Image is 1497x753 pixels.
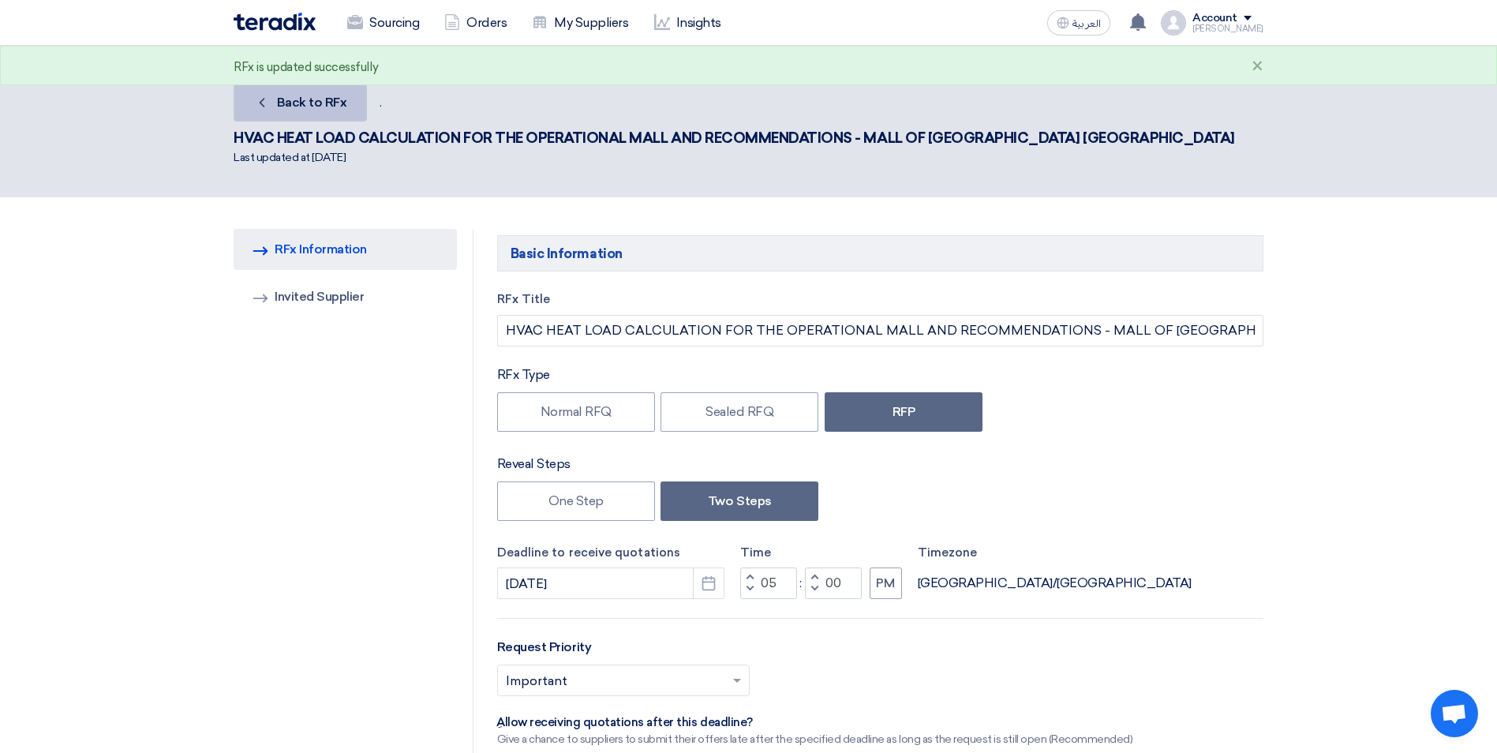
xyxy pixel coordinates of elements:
div: Reveal Steps [497,455,1263,474]
div: × [1252,58,1263,77]
div: HVAC HEAT LOAD CALCULATION FOR THE OPERATIONAL MALL AND RECOMMENDATIONS - MALL OF [GEOGRAPHIC_DAT... [234,128,1235,149]
label: Deadline to receive quotations [497,544,724,562]
label: One Step [497,481,655,521]
div: . [234,77,1263,166]
label: Timezone [918,544,1192,562]
div: ِAllow receiving quotations after this deadline? [497,715,1133,731]
input: Minutes [805,568,862,599]
a: My Suppliers [519,6,641,40]
h5: Basic Information [497,235,1263,272]
a: RFx Information [234,229,457,270]
div: RFx is updated successfully [234,58,378,77]
label: Request Priority [497,638,591,657]
label: RFx Title [497,290,1263,309]
a: Insights [642,6,734,40]
button: العربية [1047,10,1110,36]
a: Orders [432,6,519,40]
span: Back to RFx [277,95,347,110]
div: [GEOGRAPHIC_DATA]/[GEOGRAPHIC_DATA] [918,574,1192,593]
div: : [797,574,805,593]
label: Sealed RFQ [661,392,818,432]
label: Normal RFQ [497,392,655,432]
div: RFx Type [497,365,1263,384]
div: [PERSON_NAME] [1192,24,1263,33]
input: e.g. New ERP System, Server Visualization Project... [497,315,1263,347]
input: Hours [740,568,797,599]
div: Open chat [1431,690,1478,737]
label: RFP [825,392,982,432]
img: profile_test.png [1161,10,1186,36]
a: Back to RFx [234,84,367,122]
label: Time [740,544,902,562]
div: Last updated at [DATE] [234,149,1235,166]
label: Two Steps [661,481,818,521]
span: العربية [1072,18,1101,29]
div: Account [1192,12,1237,25]
input: yyyy-mm-dd [497,568,724,599]
a: Sourcing [335,6,432,40]
img: Teradix logo [234,13,316,31]
button: PM [870,568,902,599]
div: Give a chance to suppliers to submit their offers late after the specified deadline as long as th... [497,731,1133,747]
a: Invited Supplier [234,276,457,317]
